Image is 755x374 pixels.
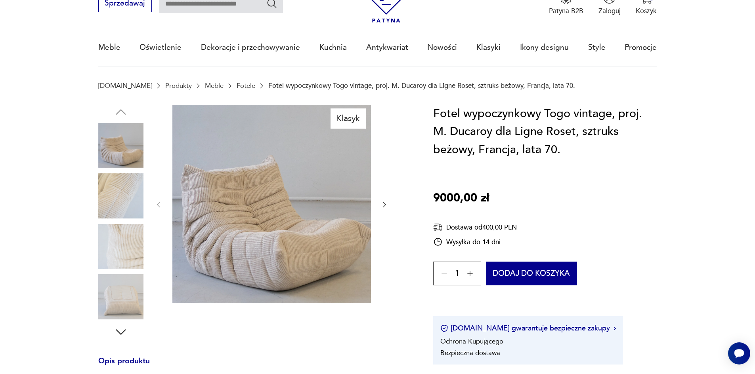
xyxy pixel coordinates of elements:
a: Produkty [165,82,192,89]
h1: Fotel wypoczynkowy Togo vintage, proj. M. Ducaroy dla Ligne Roset, sztruks beżowy, Francja, lata 70. [433,105,657,159]
p: Patyna B2B [549,6,583,15]
button: [DOMAIN_NAME] gwarantuje bezpieczne zakupy [440,323,616,333]
a: Dekoracje i przechowywanie [201,29,300,66]
a: Fotele [237,82,255,89]
a: Sprzedawaj [98,1,152,7]
div: Wysyłka do 14 dni [433,237,517,247]
a: Style [588,29,606,66]
a: Meble [205,82,224,89]
a: Ikony designu [520,29,569,66]
h3: Opis produktu [98,358,411,374]
img: Zdjęcie produktu Fotel wypoczynkowy Togo vintage, proj. M. Ducaroy dla Ligne Roset, sztruks beżow... [98,123,143,168]
li: Bezpieczna dostawa [440,348,500,357]
img: Zdjęcie produktu Fotel wypoczynkowy Togo vintage, proj. M. Ducaroy dla Ligne Roset, sztruks beżow... [98,224,143,269]
p: Koszyk [636,6,657,15]
img: Ikona strzałki w prawo [614,327,616,330]
img: Zdjęcie produktu Fotel wypoczynkowy Togo vintage, proj. M. Ducaroy dla Ligne Roset, sztruks beżow... [98,173,143,218]
img: Ikona certyfikatu [440,325,448,332]
button: Dodaj do koszyka [486,262,577,285]
img: Zdjęcie produktu Fotel wypoczynkowy Togo vintage, proj. M. Ducaroy dla Ligne Roset, sztruks beżow... [172,105,371,303]
img: Ikona dostawy [433,222,443,232]
iframe: Smartsupp widget button [728,342,750,365]
a: Nowości [427,29,457,66]
span: 1 [455,271,459,277]
a: Meble [98,29,120,66]
a: Antykwariat [366,29,408,66]
a: Kuchnia [319,29,347,66]
a: Oświetlenie [140,29,182,66]
a: Promocje [625,29,657,66]
p: 9000,00 zł [433,189,489,207]
div: Klasyk [331,108,366,128]
p: Fotel wypoczynkowy Togo vintage, proj. M. Ducaroy dla Ligne Roset, sztruks beżowy, Francja, lata 70. [268,82,575,89]
a: [DOMAIN_NAME] [98,82,152,89]
li: Ochrona Kupującego [440,337,503,346]
div: Dostawa od 400,00 PLN [433,222,517,232]
a: Klasyki [476,29,501,66]
p: Zaloguj [598,6,621,15]
img: Zdjęcie produktu Fotel wypoczynkowy Togo vintage, proj. M. Ducaroy dla Ligne Roset, sztruks beżow... [98,274,143,319]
